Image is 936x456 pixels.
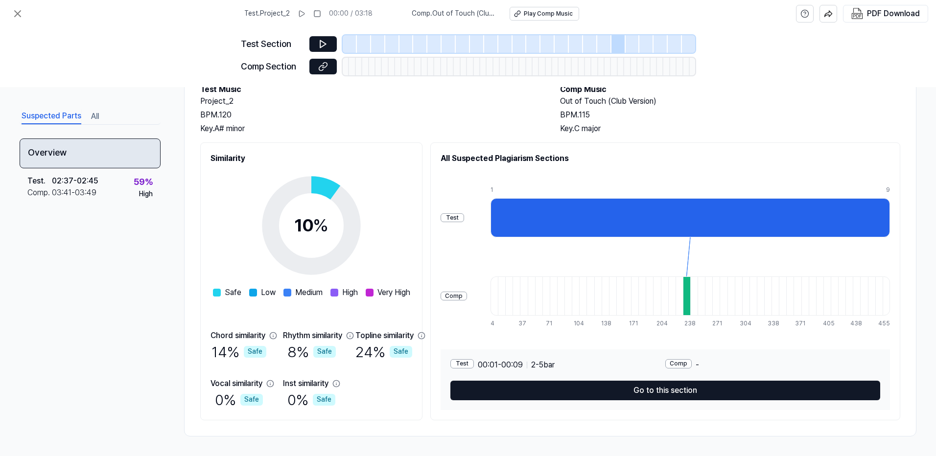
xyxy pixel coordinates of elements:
[450,381,880,400] button: Go to this section
[560,95,900,107] h2: Out of Touch (Club Version)
[441,153,890,164] h2: All Suspected Plagiarism Sections
[665,359,692,368] div: Comp
[287,342,336,362] div: 8 %
[478,359,523,371] span: 00:01 - 00:09
[134,175,153,189] div: 59 %
[294,212,328,239] div: 10
[295,287,323,298] span: Medium
[329,9,373,19] div: 00:00 / 03:18
[441,292,467,301] div: Comp
[886,186,890,194] div: 9
[412,9,498,19] span: Comp . Out of Touch (Club Version)
[377,287,410,298] span: Very High
[200,109,540,121] div: BPM. 120
[52,187,96,199] div: 03:41 - 03:49
[684,319,692,328] div: 238
[740,319,747,328] div: 304
[200,84,540,95] h2: Test Music
[491,319,498,328] div: 4
[27,175,52,187] div: Test .
[283,330,342,342] div: Rhythm similarity
[211,378,262,389] div: Vocal similarity
[244,9,290,19] span: Test . Project_2
[531,359,555,371] span: 2 - 5 bar
[712,319,720,328] div: 271
[313,215,328,236] span: %
[287,389,335,410] div: 0 %
[524,10,573,18] div: Play Comp Music
[241,60,304,74] div: Comp Section
[601,319,608,328] div: 138
[261,287,276,298] span: Low
[849,5,922,22] button: PDF Download
[510,7,579,21] button: Play Comp Music
[244,346,266,358] div: Safe
[518,319,526,328] div: 37
[390,346,412,358] div: Safe
[22,109,81,124] button: Suspected Parts
[491,186,886,194] div: 1
[656,319,664,328] div: 204
[355,330,414,342] div: Topline similarity
[867,7,920,20] div: PDF Download
[20,138,161,168] div: Overview
[313,394,335,406] div: Safe
[560,109,900,121] div: BPM. 115
[200,95,540,107] h2: Project_2
[91,109,99,124] button: All
[851,8,863,20] img: PDF Download
[240,394,263,406] div: Safe
[241,37,304,51] div: Test Section
[796,5,814,23] button: help
[450,359,474,368] div: Test
[629,319,636,328] div: 171
[560,84,900,95] h2: Comp Music
[52,175,98,187] div: 02:37 - 02:45
[665,359,880,371] div: -
[546,319,553,328] div: 71
[768,319,775,328] div: 338
[211,342,266,362] div: 14 %
[355,342,412,362] div: 24 %
[139,189,153,199] div: High
[574,319,581,328] div: 104
[27,187,52,199] div: Comp .
[441,213,464,223] div: Test
[560,123,900,135] div: Key. C major
[824,9,833,18] img: share
[313,346,336,358] div: Safe
[878,319,890,328] div: 455
[211,153,412,164] h2: Similarity
[850,319,858,328] div: 438
[211,330,265,342] div: Chord similarity
[795,319,802,328] div: 371
[342,287,358,298] span: High
[283,378,328,389] div: Inst similarity
[800,9,809,19] svg: help
[200,123,540,135] div: Key. A# minor
[215,389,263,410] div: 0 %
[823,319,830,328] div: 405
[225,287,241,298] span: Safe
